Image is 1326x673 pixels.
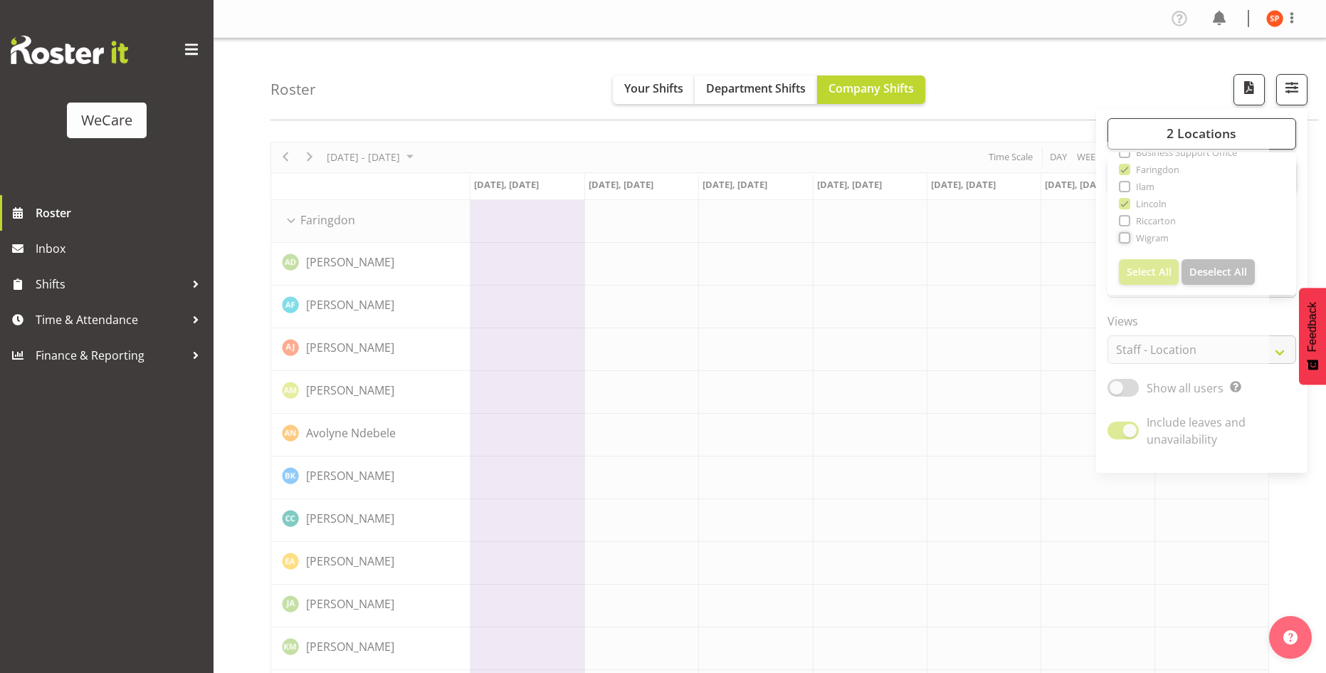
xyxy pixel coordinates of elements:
span: Inbox [36,238,206,259]
button: 2 Locations [1107,118,1296,150]
button: Download a PDF of the roster according to the set date range. [1233,74,1265,105]
div: WeCare [81,110,132,131]
span: Department Shifts [706,80,806,96]
span: Roster [36,202,206,224]
span: Finance & Reporting [36,345,185,366]
img: help-xxl-2.png [1283,630,1298,645]
span: Time & Attendance [36,309,185,330]
span: Your Shifts [624,80,683,96]
button: Department Shifts [695,75,817,104]
span: 2 Locations [1167,125,1236,142]
span: Company Shifts [828,80,914,96]
button: Feedback - Show survey [1299,288,1326,385]
h4: Roster [270,81,316,98]
img: samantha-poultney11298.jpg [1266,10,1283,27]
button: Your Shifts [613,75,695,104]
span: Shifts [36,273,185,295]
button: Filter Shifts [1276,74,1307,105]
button: Company Shifts [817,75,925,104]
span: Feedback [1306,302,1319,352]
img: Rosterit website logo [11,36,128,64]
